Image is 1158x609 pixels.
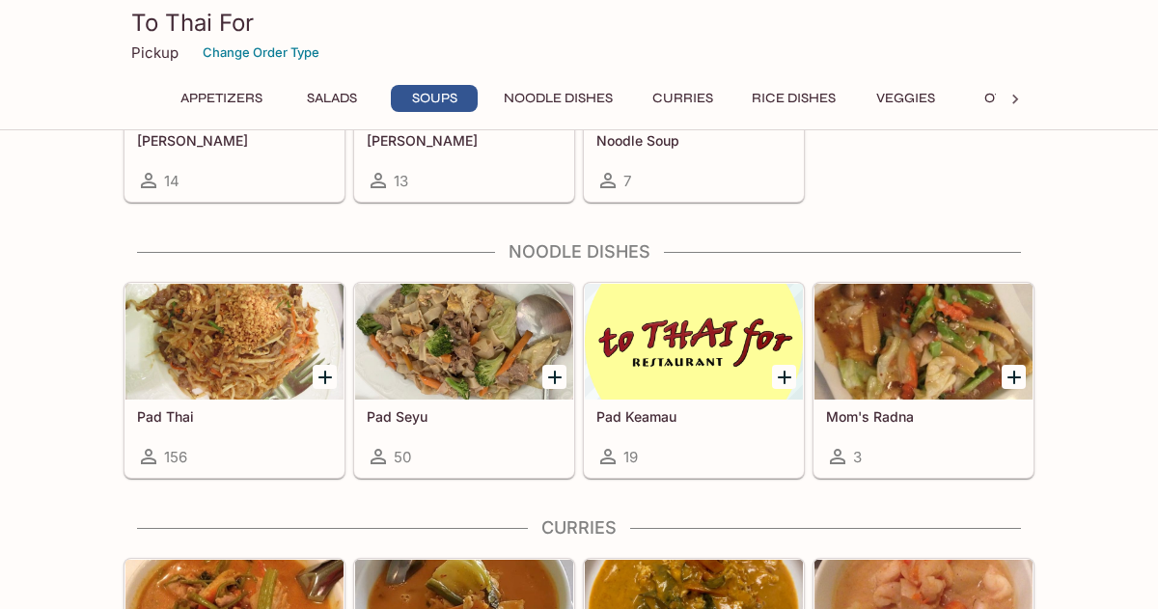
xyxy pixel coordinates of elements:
[164,172,179,190] span: 14
[137,132,332,149] h5: [PERSON_NAME]
[596,408,791,425] h5: Pad Keamau
[124,283,345,478] a: Pad Thai156
[853,448,862,466] span: 3
[964,85,1051,112] button: Other
[367,408,562,425] h5: Pad Seyu
[313,365,337,389] button: Add Pad Thai
[623,448,638,466] span: 19
[772,365,796,389] button: Add Pad Keamau
[131,43,179,62] p: Pickup
[170,85,273,112] button: Appetizers
[814,284,1033,400] div: Mom's Radna
[194,38,328,68] button: Change Order Type
[741,85,846,112] button: Rice Dishes
[862,85,949,112] button: Veggies
[367,132,562,149] h5: [PERSON_NAME]
[137,408,332,425] h5: Pad Thai
[391,85,478,112] button: Soups
[542,365,566,389] button: Add Pad Seyu
[124,241,1034,263] h4: Noodle Dishes
[125,284,344,400] div: Pad Thai
[124,517,1034,539] h4: Curries
[813,283,1034,478] a: Mom's Radna3
[826,408,1021,425] h5: Mom's Radna
[164,448,187,466] span: 156
[355,284,573,400] div: Pad Seyu
[394,172,408,190] span: 13
[493,85,623,112] button: Noodle Dishes
[394,448,411,466] span: 50
[639,85,726,112] button: Curries
[585,284,803,400] div: Pad Keamau
[623,172,631,190] span: 7
[584,283,804,478] a: Pad Keamau19
[354,283,574,478] a: Pad Seyu50
[596,132,791,149] h5: Noodle Soup
[131,8,1027,38] h3: To Thai For
[289,85,375,112] button: Salads
[1002,365,1026,389] button: Add Mom's Radna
